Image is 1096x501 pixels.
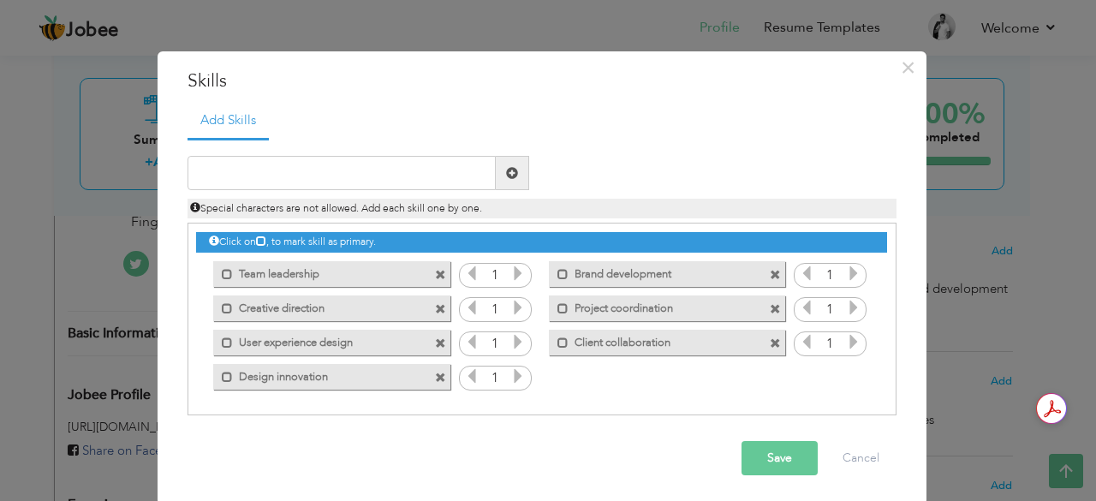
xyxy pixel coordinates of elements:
label: Creative direction [233,295,406,317]
label: Design innovation [233,364,406,385]
button: Close [895,54,922,81]
label: User experience design [233,330,406,351]
label: Team leadership [233,261,406,283]
span: Special characters are not allowed. Add each skill one by one. [190,201,482,215]
button: Cancel [825,441,896,475]
div: Click on , to mark skill as primary. [196,232,886,252]
a: Add Skills [188,103,269,140]
label: Brand development [569,261,742,283]
h3: Skills [188,69,896,94]
label: Project coordination [569,295,742,317]
span: × [901,52,915,83]
button: Save [742,441,818,475]
label: Client collaboration [569,330,742,351]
